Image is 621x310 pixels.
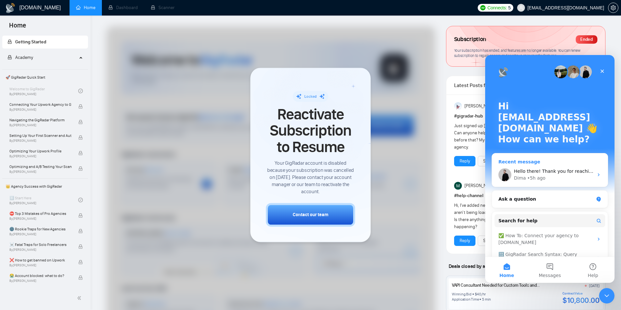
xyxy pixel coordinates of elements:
[78,229,83,233] span: lock
[9,101,71,108] span: Connecting Your Upwork Agency to GigRadar
[13,162,52,169] span: Search for help
[78,260,83,264] span: lock
[9,154,71,158] span: By [PERSON_NAME]
[608,3,618,13] button: setting
[78,89,83,93] span: check-circle
[483,237,512,244] a: See the details
[454,48,581,58] span: Your subscription has ended, and features are no longer available. You can renew subscription to ...
[480,5,485,10] img: upwork-logo.png
[9,232,71,236] span: By [PERSON_NAME]
[266,160,355,195] span: Your GigRadar account is disabled because your subscription was cancelled on [DATE]. Please conta...
[78,166,83,171] span: lock
[29,120,41,127] div: Dima
[9,175,120,194] div: ✅ How To: Connect your agency to [DOMAIN_NAME]
[9,132,71,139] span: Setting Up Your First Scanner and Auto-Bidder
[460,158,470,165] a: Reply
[103,218,113,223] span: Help
[454,202,569,230] div: Hi, I've added new projects on my upwork profile but those aren't being loaded in gigradar, so I ...
[304,94,317,99] span: Locked
[475,292,477,297] div: $
[9,210,71,217] span: ⛔ Top 3 Mistakes of Pro Agencies
[460,237,470,244] a: Reply
[446,260,534,272] span: Deals closed by similar GigRadar users
[78,213,83,218] span: lock
[464,103,496,110] span: [PERSON_NAME]
[78,135,83,140] span: lock
[9,241,71,248] span: ☠️ Fatal Traps for Solo Freelancers
[3,71,87,84] span: 🚀 GigRadar Quick Start
[43,202,86,228] button: Messages
[599,288,615,304] iframe: Intercom live chat
[482,297,491,302] div: 5 min
[454,122,569,151] div: Just signed up [DATE], my onboarding call is not till [DATE]. Can anyone help me to get started t...
[3,180,87,193] span: 👑 Agency Success with GigRadar
[111,10,123,22] div: Close
[454,113,597,120] h1: # gigradar-hub
[487,4,507,11] span: Connects:
[78,244,83,249] span: lock
[562,292,599,295] div: Contract Value
[454,192,597,199] h1: # help-channel
[266,203,355,227] button: Contact our team
[562,295,599,305] div: $10,800.00
[6,135,123,153] div: Ask a question
[13,141,108,148] div: Ask a question
[5,3,16,13] img: logo
[76,5,95,10] a: homeHome
[9,139,71,143] span: By [PERSON_NAME]
[9,108,71,112] span: By [PERSON_NAME]
[508,4,511,11] span: 5
[78,198,83,202] span: check-circle
[608,5,618,10] span: setting
[9,279,71,283] span: By [PERSON_NAME]
[9,217,71,221] span: By [PERSON_NAME]
[477,292,481,297] div: 40
[452,292,471,297] div: Winning Bid
[7,39,12,44] span: lock
[78,104,83,109] span: lock
[478,156,517,166] button: See the details
[86,202,129,228] button: Help
[14,218,29,223] span: Home
[454,182,462,190] img: Milan Stojanovic
[485,55,615,283] iframe: Intercom live chat
[42,120,60,127] div: • 5h ago
[452,297,479,302] div: Application Time
[454,102,462,110] img: Anisuzzaman Khan
[13,177,108,191] div: ✅ How To: Connect your agency to [DOMAIN_NAME]
[478,236,517,246] button: See the details
[9,226,71,232] span: 🌚 Rookie Traps for New Agencies
[454,156,475,166] button: Reply
[54,218,76,223] span: Messages
[454,81,501,89] span: Latest Posts from the GigRadar Community
[4,21,31,34] span: Home
[454,34,486,45] span: Subscription
[15,39,46,45] span: Getting Started
[9,117,71,123] span: Navigating the GigRadar Platform
[589,283,600,288] div: [DATE]
[464,182,496,189] span: [PERSON_NAME]
[9,194,120,212] div: 🔠 GigRadar Search Syntax: Query Operators for Optimized Job Searches
[266,106,355,155] span: Reactivate Subscription to Resume
[519,6,523,10] span: user
[9,123,71,127] span: By [PERSON_NAME]
[576,35,597,44] div: Ended
[452,282,575,288] a: VAPI Consultant Needed for Custom Tools and Prompt Engineering
[9,272,71,279] span: 😭 Account blocked: what to do?
[7,55,12,60] span: lock
[293,212,328,218] div: Contact our team
[7,55,33,60] span: Academy
[78,120,83,124] span: lock
[2,36,88,49] li: Getting Started
[77,295,83,301] span: double-left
